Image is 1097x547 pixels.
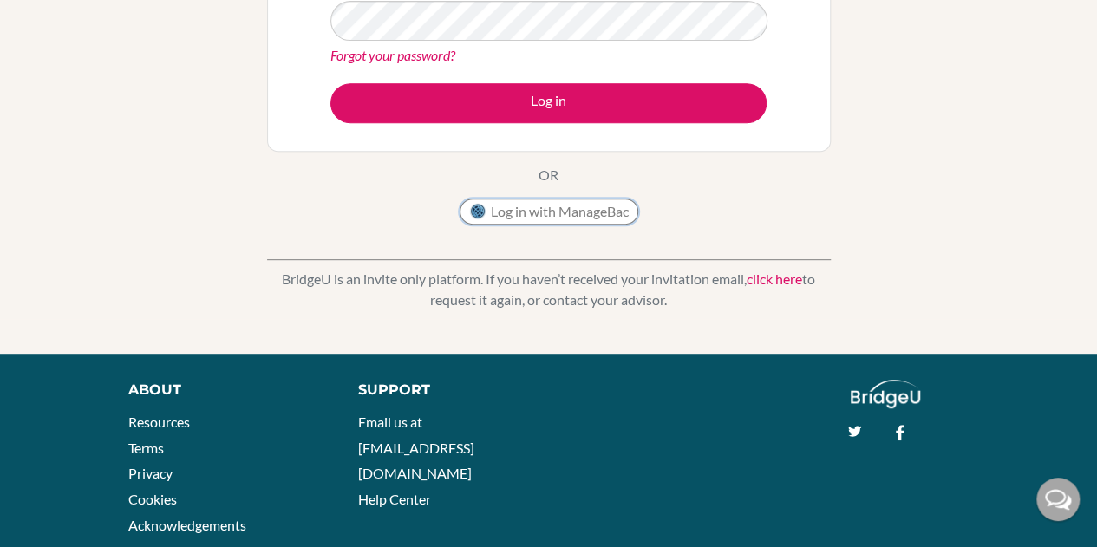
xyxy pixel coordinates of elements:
button: Log in with ManageBac [460,199,638,225]
a: Privacy [128,465,173,481]
p: OR [539,165,558,186]
span: Help [39,12,75,28]
a: Resources [128,414,190,430]
a: Email us at [EMAIL_ADDRESS][DOMAIN_NAME] [358,414,474,481]
button: Log in [330,83,767,123]
a: Cookies [128,491,177,507]
a: Acknowledgements [128,517,246,533]
img: logo_white@2x-f4f0deed5e89b7ecb1c2cc34c3e3d731f90f0f143d5ea2071677605dd97b5244.png [851,380,921,408]
a: Forgot your password? [330,47,455,63]
a: Help Center [358,491,431,507]
div: Support [358,380,532,400]
a: click here [747,270,802,287]
a: Terms [128,440,164,456]
div: About [128,380,319,400]
p: BridgeU is an invite only platform. If you haven’t received your invitation email, to request it ... [267,269,831,310]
